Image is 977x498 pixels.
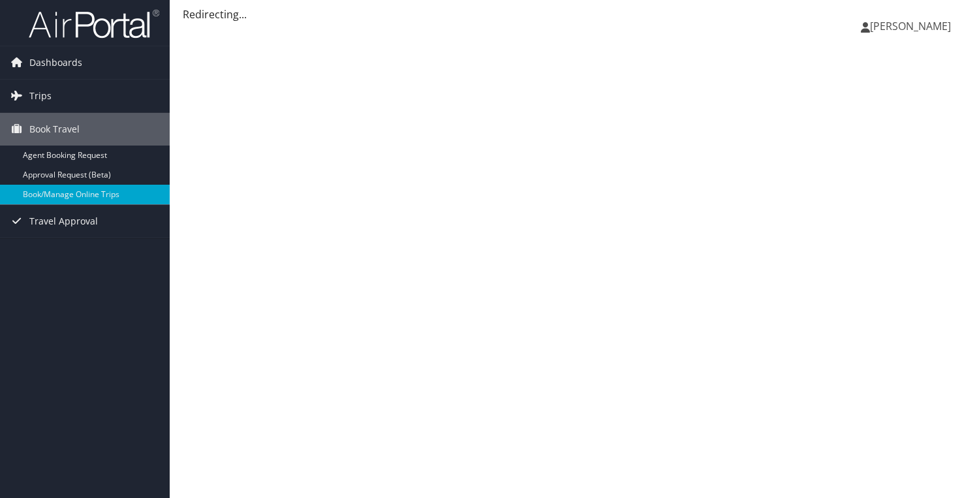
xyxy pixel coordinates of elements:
[861,7,964,46] a: [PERSON_NAME]
[29,80,52,112] span: Trips
[29,113,80,146] span: Book Travel
[183,7,964,22] div: Redirecting...
[29,8,159,39] img: airportal-logo.png
[29,46,82,79] span: Dashboards
[870,19,951,33] span: [PERSON_NAME]
[29,205,98,238] span: Travel Approval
